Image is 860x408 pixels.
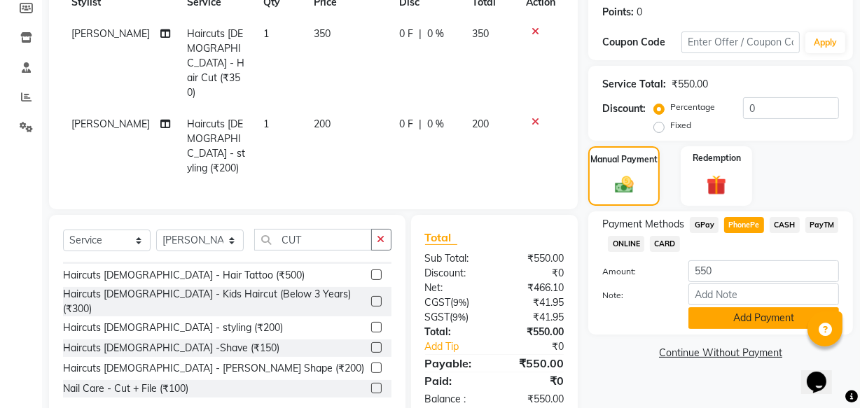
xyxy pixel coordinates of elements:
span: PhonePe [724,217,764,233]
a: Add Tip [415,339,508,354]
div: ₹0 [494,372,574,389]
input: Add Note [688,283,839,305]
span: Haircuts [DEMOGRAPHIC_DATA] - styling (₹200) [187,118,245,174]
span: 0 F [399,117,413,132]
span: 200 [472,118,489,130]
div: Points: [602,5,634,20]
div: Paid: [415,372,494,389]
iframe: chat widget [801,352,846,394]
label: Percentage [670,101,715,113]
span: [PERSON_NAME] [71,27,150,40]
div: Haircuts [DEMOGRAPHIC_DATA] - styling (₹200) [63,321,283,335]
input: Enter Offer / Coupon Code [681,31,800,53]
div: Haircuts [DEMOGRAPHIC_DATA] - Kids Haircut (Below 3 Years) (₹300) [63,287,366,316]
span: 0 % [427,27,444,41]
div: Service Total: [602,77,666,92]
span: Total [425,230,457,245]
label: Amount: [592,265,678,278]
div: Total: [415,325,494,339]
label: Manual Payment [590,153,658,166]
span: 0 % [427,117,444,132]
label: Redemption [693,152,741,164]
div: ₹550.00 [494,251,574,266]
span: 350 [472,27,489,40]
img: _gift.svg [700,173,733,197]
span: ONLINE [608,236,644,252]
div: Discount: [602,101,646,116]
span: 1 [263,27,269,40]
div: ₹41.95 [494,295,574,310]
label: Fixed [670,119,691,132]
div: ( ) [415,310,494,325]
span: 1 [263,118,269,130]
span: 350 [314,27,331,40]
div: Haircuts [DEMOGRAPHIC_DATA] - [PERSON_NAME] Shape (₹200) [63,361,364,376]
span: CGST [425,296,451,309]
div: Payable: [415,355,494,372]
div: Balance : [415,392,494,407]
span: 0 F [399,27,413,41]
div: Nail Care - Cut + File (₹100) [63,381,188,396]
input: Search or Scan [254,229,372,251]
div: ₹0 [494,266,574,281]
div: ( ) [415,295,494,310]
div: ₹550.00 [672,77,708,92]
img: _cash.svg [609,174,639,196]
a: Continue Without Payment [591,346,850,360]
span: CASH [770,217,800,233]
div: Sub Total: [415,251,494,266]
input: Amount [688,260,839,282]
span: [PERSON_NAME] [71,118,150,130]
div: ₹466.10 [494,281,574,295]
div: ₹550.00 [494,355,574,372]
span: 200 [314,118,331,130]
span: 9% [454,297,467,308]
div: ₹0 [508,339,574,354]
button: Add Payment [688,307,839,329]
span: | [419,117,422,132]
span: Payment Methods [602,217,684,232]
div: ₹41.95 [494,310,574,325]
span: GPay [690,217,719,233]
div: Coupon Code [602,35,681,50]
span: SGST [425,311,450,323]
label: Note: [592,289,678,302]
div: Haircuts [DEMOGRAPHIC_DATA] - Hair Tattoo (₹500) [63,268,305,283]
span: | [419,27,422,41]
div: Haircuts [DEMOGRAPHIC_DATA] -Shave (₹150) [63,341,279,356]
div: 0 [637,5,642,20]
div: ₹550.00 [494,392,574,407]
span: Haircuts [DEMOGRAPHIC_DATA] - Hair Cut (₹350) [187,27,244,99]
span: CARD [650,236,680,252]
div: ₹550.00 [494,325,574,339]
span: PayTM [805,217,839,233]
div: Net: [415,281,494,295]
span: 9% [453,311,466,323]
div: Discount: [415,266,494,281]
button: Apply [805,32,845,53]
